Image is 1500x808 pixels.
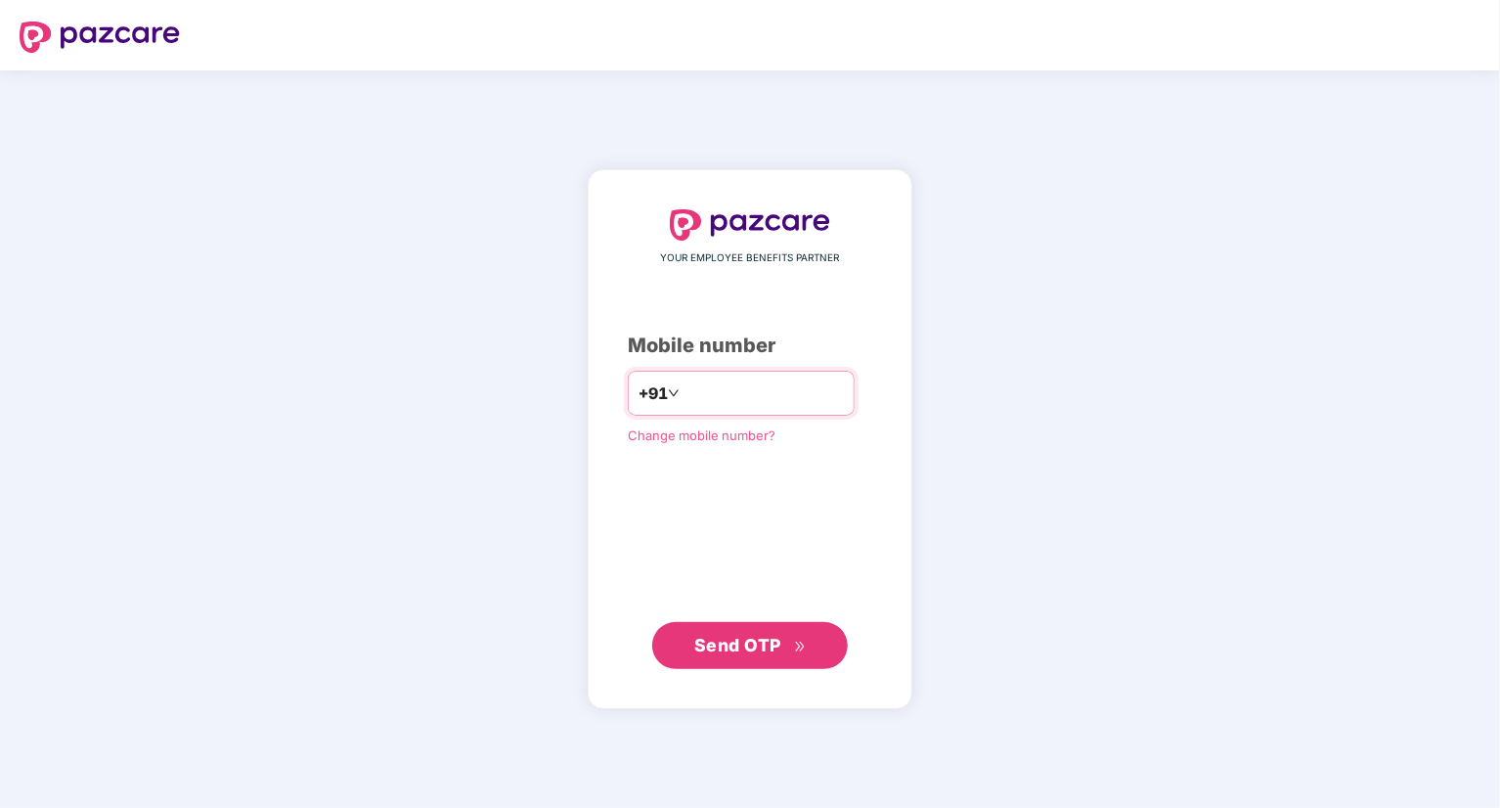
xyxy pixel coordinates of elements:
[670,209,830,241] img: logo
[20,22,180,53] img: logo
[639,382,668,406] span: +91
[694,635,781,655] span: Send OTP
[628,331,872,361] div: Mobile number
[652,622,848,669] button: Send OTPdouble-right
[661,250,840,266] span: YOUR EMPLOYEE BENEFITS PARTNER
[628,427,775,443] a: Change mobile number?
[794,641,807,653] span: double-right
[668,387,680,399] span: down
